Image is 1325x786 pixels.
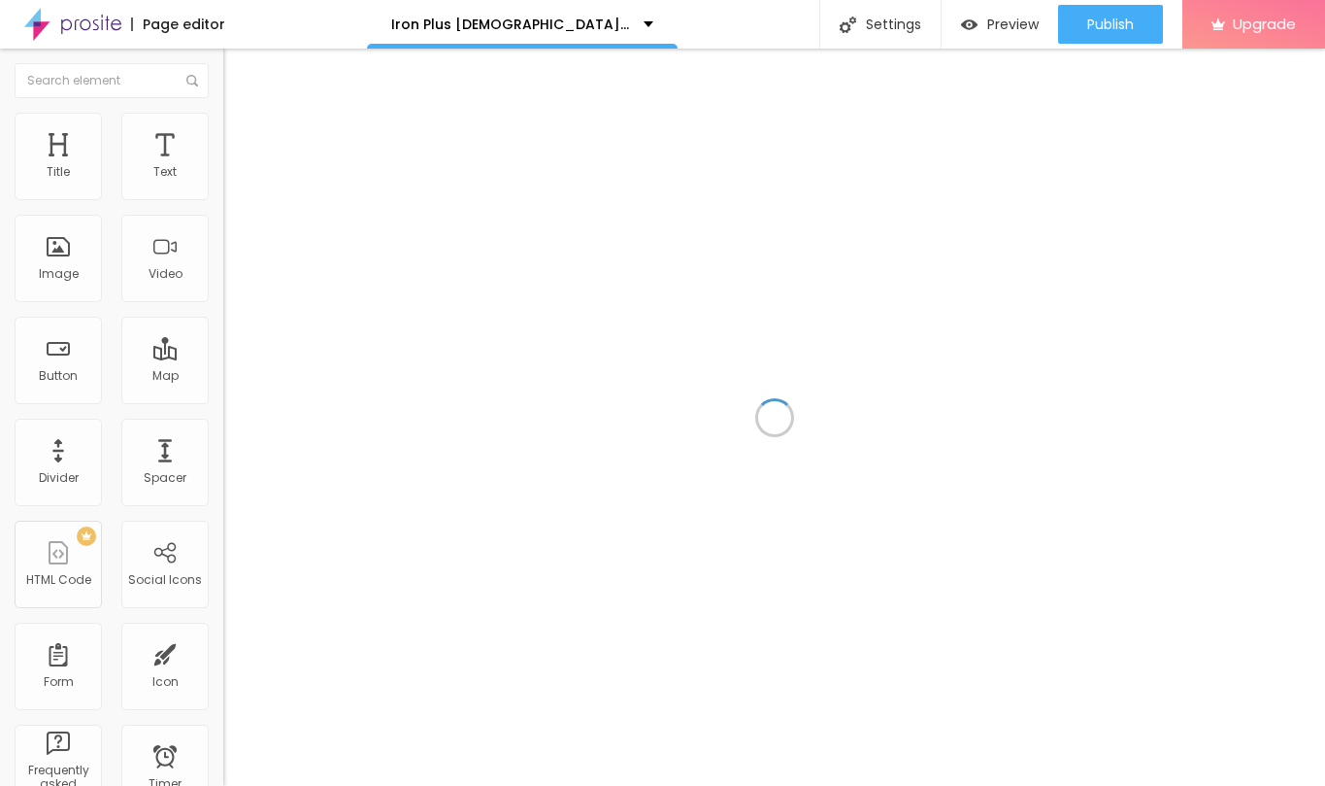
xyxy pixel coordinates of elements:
div: Text [153,165,177,179]
p: Iron Plus [DEMOGRAPHIC_DATA][MEDICAL_DATA] We Tested It For 90 Days "How To Buy" [391,17,629,31]
div: Spacer [144,471,186,485]
span: Preview [987,17,1039,32]
input: Search element [15,63,209,98]
img: view-1.svg [961,17,977,33]
div: Page editor [131,17,225,31]
img: Icone [840,17,856,33]
div: Title [47,165,70,179]
button: Preview [942,5,1058,44]
button: Publish [1058,5,1163,44]
span: Publish [1087,17,1134,32]
div: Social Icons [128,573,202,587]
span: Upgrade [1233,16,1296,32]
div: Map [152,369,179,383]
div: Video [149,267,182,281]
div: Icon [152,675,179,689]
div: HTML Code [26,573,91,587]
div: Divider [39,471,79,485]
img: Icone [186,75,198,86]
div: Form [44,675,74,689]
div: Button [39,369,78,383]
div: Image [39,267,79,281]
